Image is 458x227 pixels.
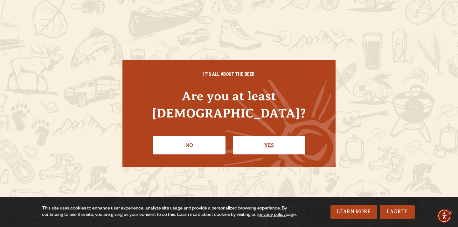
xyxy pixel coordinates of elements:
h4: Are you at least [DEMOGRAPHIC_DATA]? [135,88,323,121]
div: Accessibility Menu [437,209,451,223]
a: privacy policy [258,213,286,218]
div: This site uses cookies to enhance user experience, analyze site usage and provide a personalized ... [42,206,298,218]
a: Learn More [330,205,377,219]
a: Confirm I'm 21 or older [233,136,305,154]
h6: IT'S ALL ABOUT THE BEER [135,73,323,78]
a: I Agree [380,205,415,219]
a: No [153,136,226,154]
